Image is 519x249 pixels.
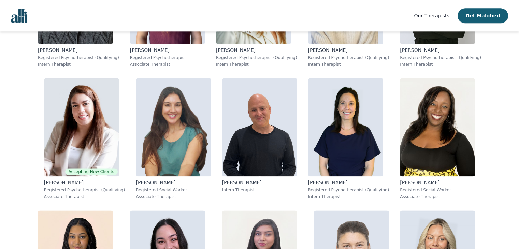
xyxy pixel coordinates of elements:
[44,78,119,176] img: Ava_Pouyandeh
[136,187,211,193] p: Registered Social Worker
[308,187,389,193] p: Registered Psychotherapist (Qualifying)
[222,179,297,186] p: [PERSON_NAME]
[216,62,297,67] p: Intern Therapist
[38,47,119,54] p: [PERSON_NAME]
[65,168,118,175] span: Accepting New Clients
[136,179,211,186] p: [PERSON_NAME]
[44,187,125,193] p: Registered Psychotherapist (Qualifying)
[222,187,297,193] p: Intern Therapist
[414,12,449,20] a: Our Therapists
[216,47,297,54] p: [PERSON_NAME]
[44,179,125,186] p: [PERSON_NAME]
[216,55,297,60] p: Registered Psychotherapist (Qualifying)
[308,179,389,186] p: [PERSON_NAME]
[308,47,389,54] p: [PERSON_NAME]
[38,62,119,67] p: Intern Therapist
[39,73,131,205] a: Ava_PouyandehAccepting New Clients[PERSON_NAME]Registered Psychotherapist (Qualifying)Associate T...
[11,9,27,23] img: alli logo
[414,13,449,18] span: Our Therapists
[131,73,217,205] a: Amrit_Bhangoo[PERSON_NAME]Registered Social WorkerAssociate Therapist
[308,194,389,200] p: Intern Therapist
[458,8,508,23] button: Get Matched
[303,73,395,205] a: Julia_Finetti[PERSON_NAME]Registered Psychotherapist (Qualifying)Intern Therapist
[400,62,481,67] p: Intern Therapist
[400,179,475,186] p: [PERSON_NAME]
[222,78,297,176] img: Jeff_Watson
[130,55,205,60] p: Registered Psychotherapist
[400,55,481,60] p: Registered Psychotherapist (Qualifying)
[136,194,211,200] p: Associate Therapist
[400,78,475,176] img: Natasha_Halliday
[308,78,383,176] img: Julia_Finetti
[44,194,125,200] p: Associate Therapist
[130,47,205,54] p: [PERSON_NAME]
[400,194,475,200] p: Associate Therapist
[400,47,481,54] p: [PERSON_NAME]
[308,62,389,67] p: Intern Therapist
[400,187,475,193] p: Registered Social Worker
[130,62,205,67] p: Associate Therapist
[38,55,119,60] p: Registered Psychotherapist (Qualifying)
[136,78,211,176] img: Amrit_Bhangoo
[308,55,389,60] p: Registered Psychotherapist (Qualifying)
[394,73,480,205] a: Natasha_Halliday[PERSON_NAME]Registered Social WorkerAssociate Therapist
[217,73,303,205] a: Jeff_Watson[PERSON_NAME]Intern Therapist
